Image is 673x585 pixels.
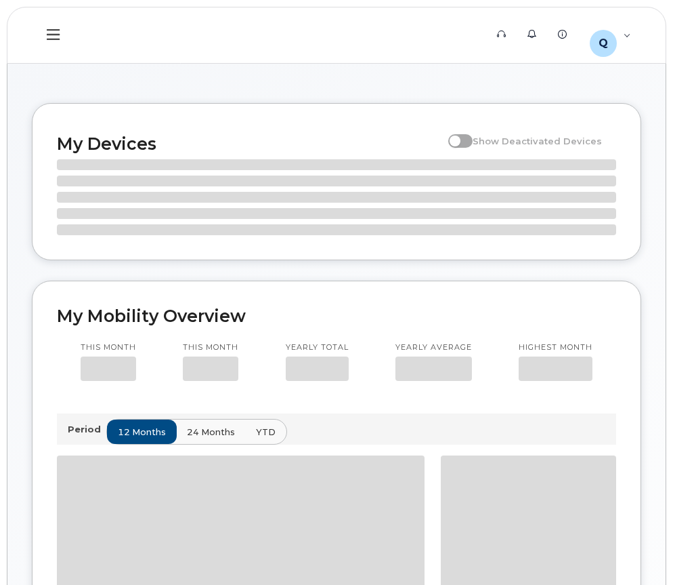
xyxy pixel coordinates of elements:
p: Yearly total [286,342,349,353]
p: This month [81,342,136,353]
p: This month [183,342,238,353]
h2: My Devices [57,134,441,154]
h2: My Mobility Overview [57,306,616,326]
span: YTD [256,426,276,439]
p: Highest month [519,342,592,353]
p: Period [68,423,106,436]
span: Show Deactivated Devices [473,136,602,146]
span: 24 months [187,426,235,439]
input: Show Deactivated Devices [448,128,459,139]
p: Yearly average [395,342,472,353]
